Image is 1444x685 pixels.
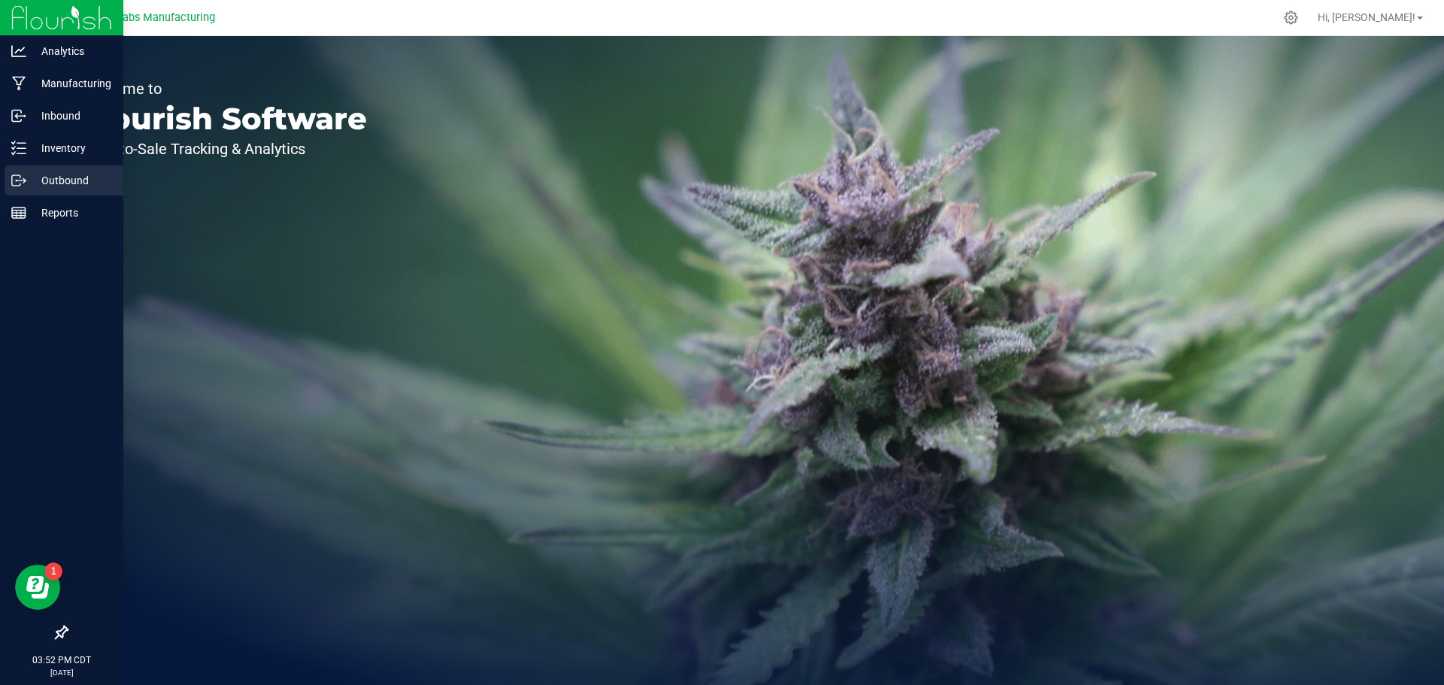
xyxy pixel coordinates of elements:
[1318,11,1415,23] span: Hi, [PERSON_NAME]!
[26,74,117,92] p: Manufacturing
[26,107,117,125] p: Inbound
[93,11,215,24] span: Teal Labs Manufacturing
[26,42,117,60] p: Analytics
[15,565,60,610] iframe: Resource center
[7,667,117,678] p: [DATE]
[81,81,367,96] p: Welcome to
[11,44,26,59] inline-svg: Analytics
[7,653,117,667] p: 03:52 PM CDT
[81,141,367,156] p: Seed-to-Sale Tracking & Analytics
[11,205,26,220] inline-svg: Reports
[81,104,367,134] p: Flourish Software
[11,76,26,91] inline-svg: Manufacturing
[26,139,117,157] p: Inventory
[11,108,26,123] inline-svg: Inbound
[44,562,62,580] iframe: Resource center unread badge
[11,173,26,188] inline-svg: Outbound
[11,141,26,156] inline-svg: Inventory
[1282,11,1300,25] div: Manage settings
[26,204,117,222] p: Reports
[26,171,117,189] p: Outbound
